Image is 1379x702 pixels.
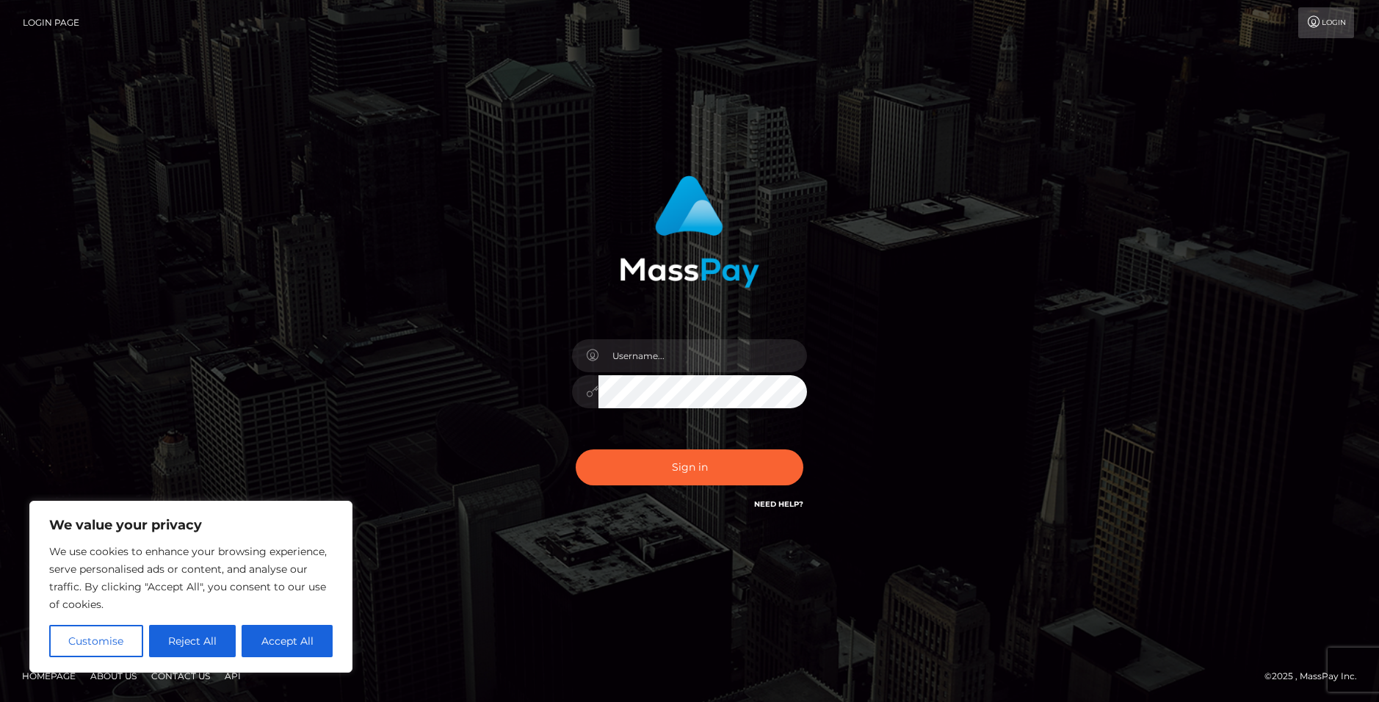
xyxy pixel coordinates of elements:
[754,499,803,509] a: Need Help?
[84,665,142,687] a: About Us
[620,175,759,288] img: MassPay Login
[576,449,803,485] button: Sign in
[1264,668,1368,684] div: © 2025 , MassPay Inc.
[1298,7,1354,38] a: Login
[29,501,352,673] div: We value your privacy
[242,625,333,657] button: Accept All
[149,625,236,657] button: Reject All
[598,339,807,372] input: Username...
[49,543,333,613] p: We use cookies to enhance your browsing experience, serve personalised ads or content, and analys...
[219,665,247,687] a: API
[49,625,143,657] button: Customise
[49,516,333,534] p: We value your privacy
[145,665,216,687] a: Contact Us
[16,665,82,687] a: Homepage
[23,7,79,38] a: Login Page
